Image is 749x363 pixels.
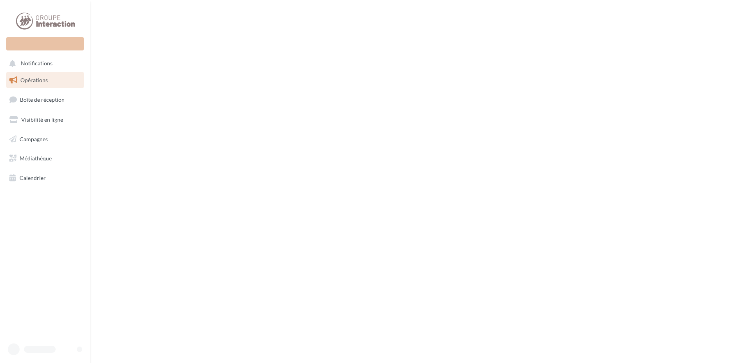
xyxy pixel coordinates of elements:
[6,37,84,50] div: Nouvelle campagne
[20,96,65,103] span: Boîte de réception
[21,116,63,123] span: Visibilité en ligne
[20,77,48,83] span: Opérations
[20,135,48,142] span: Campagnes
[5,91,85,108] a: Boîte de réception
[5,111,85,128] a: Visibilité en ligne
[5,131,85,147] a: Campagnes
[5,170,85,186] a: Calendrier
[5,72,85,88] a: Opérations
[21,60,52,67] span: Notifications
[20,174,46,181] span: Calendrier
[20,155,52,162] span: Médiathèque
[5,150,85,167] a: Médiathèque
